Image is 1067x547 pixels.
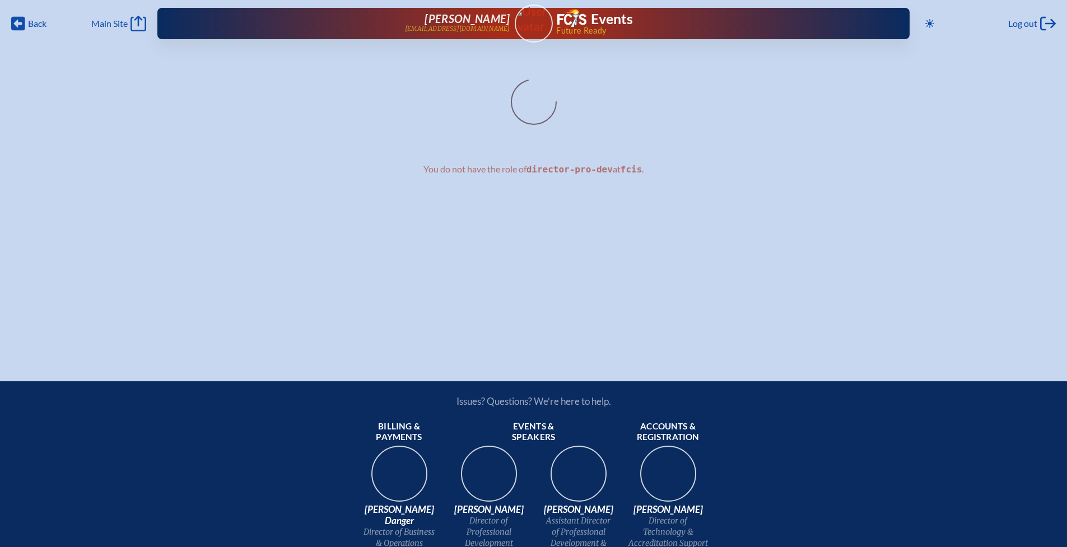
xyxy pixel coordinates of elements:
a: [PERSON_NAME][EMAIL_ADDRESS][DOMAIN_NAME] [193,12,510,35]
span: Future Ready [556,27,874,35]
a: User Avatar [515,4,553,43]
a: FCIS LogoEvents [557,9,633,29]
p: You do not have the role of at . [238,163,830,175]
span: [PERSON_NAME] Danger [359,504,440,526]
img: b1ee34a6-5a78-4519-85b2-7190c4823173 [632,442,704,514]
span: Main Site [91,18,128,29]
p: Issues? Questions? We’re here to help. [337,395,731,407]
span: Events & speakers [493,421,574,443]
div: FCIS Events — Future ready [557,9,874,35]
span: [PERSON_NAME] [538,504,619,515]
span: Billing & payments [359,421,440,443]
span: Log out [1008,18,1037,29]
h1: Events [591,12,633,26]
img: Florida Council of Independent Schools [557,9,586,27]
span: [PERSON_NAME] [449,504,529,515]
span: [PERSON_NAME] [425,12,510,25]
span: Back [28,18,46,29]
code: fcis [621,164,642,175]
span: [PERSON_NAME] [628,504,709,515]
img: 9c64f3fb-7776-47f4-83d7-46a341952595 [364,442,435,514]
span: Accounts & registration [628,421,709,443]
p: [EMAIL_ADDRESS][DOMAIN_NAME] [405,25,510,32]
img: 94e3d245-ca72-49ea-9844-ae84f6d33c0f [453,442,525,514]
a: Main Site [91,16,146,31]
img: 545ba9c4-c691-43d5-86fb-b0a622cbeb82 [543,442,614,514]
img: User Avatar [510,4,557,34]
code: director-pro-dev [526,164,613,175]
